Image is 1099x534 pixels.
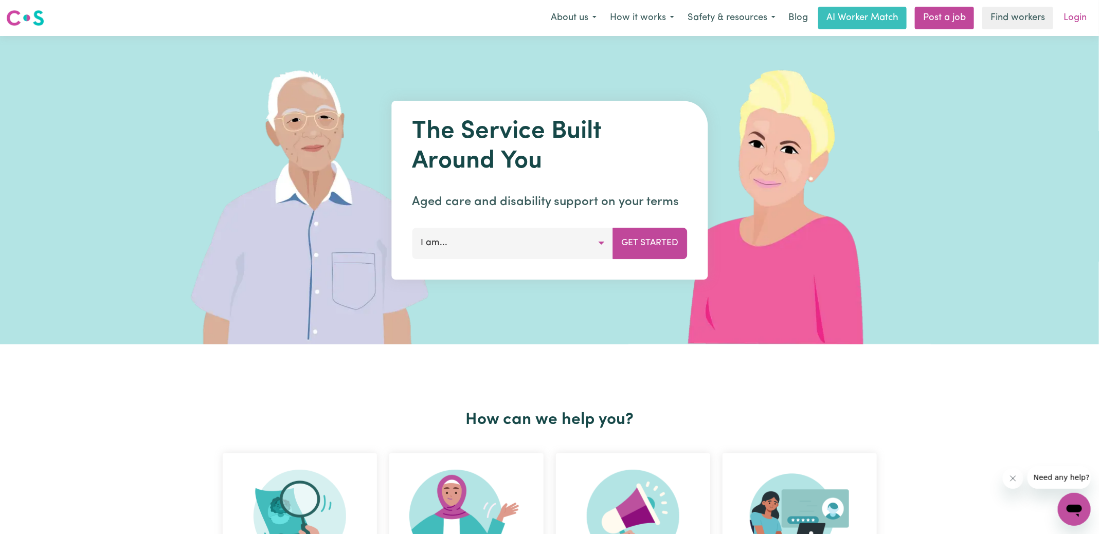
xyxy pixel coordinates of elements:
a: Login [1057,7,1093,29]
button: Safety & resources [681,7,782,29]
button: Get Started [612,228,687,259]
h2: How can we help you? [217,410,883,430]
button: How it works [603,7,681,29]
button: I am... [412,228,613,259]
a: AI Worker Match [818,7,907,29]
iframe: Close message [1003,468,1023,489]
iframe: Message from company [1028,466,1091,489]
img: Careseekers logo [6,9,44,27]
p: Aged care and disability support on your terms [412,193,687,211]
a: Blog [782,7,814,29]
a: Find workers [982,7,1053,29]
button: About us [544,7,603,29]
a: Careseekers logo [6,6,44,30]
iframe: Button to launch messaging window [1058,493,1091,526]
h1: The Service Built Around You [412,117,687,176]
a: Post a job [915,7,974,29]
